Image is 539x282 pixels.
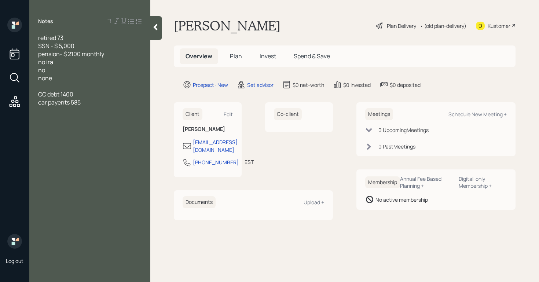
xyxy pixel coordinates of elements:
div: No active membership [375,196,428,204]
div: Set advisor [247,81,274,89]
div: Prospect · New [193,81,228,89]
h6: Documents [183,196,216,208]
h6: Client [183,108,202,120]
span: car payents 585 [38,98,81,106]
div: 0 Past Meeting s [378,143,415,150]
span: pension- $ 2100 monthly [38,50,104,58]
span: Spend & Save [294,52,330,60]
span: CC debt 1400 [38,90,73,98]
div: $0 invested [343,81,371,89]
div: Schedule New Meeting + [448,111,507,118]
div: [EMAIL_ADDRESS][DOMAIN_NAME] [193,138,238,154]
div: Log out [6,257,23,264]
h6: Membership [365,176,400,188]
span: no [38,66,45,74]
div: Kustomer [488,22,510,30]
h6: Meetings [365,108,393,120]
h1: [PERSON_NAME] [174,18,280,34]
span: Plan [230,52,242,60]
div: Plan Delivery [387,22,416,30]
div: Edit [224,111,233,118]
span: SSN - $ 5,000 [38,42,74,50]
img: retirable_logo.png [7,234,22,249]
h6: Co-client [274,108,302,120]
span: Invest [260,52,276,60]
h6: [PERSON_NAME] [183,126,233,132]
span: retired 73 [38,34,63,42]
div: EST [245,158,254,166]
div: $0 deposited [390,81,421,89]
div: Annual Fee Based Planning + [400,175,453,189]
div: $0 net-worth [293,81,324,89]
span: none [38,74,52,82]
div: Upload + [304,199,324,206]
div: [PHONE_NUMBER] [193,158,239,166]
div: 0 Upcoming Meeting s [378,126,429,134]
div: Digital-only Membership + [459,175,507,189]
span: no ira [38,58,53,66]
span: Overview [186,52,212,60]
div: • (old plan-delivery) [420,22,466,30]
label: Notes [38,18,53,25]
